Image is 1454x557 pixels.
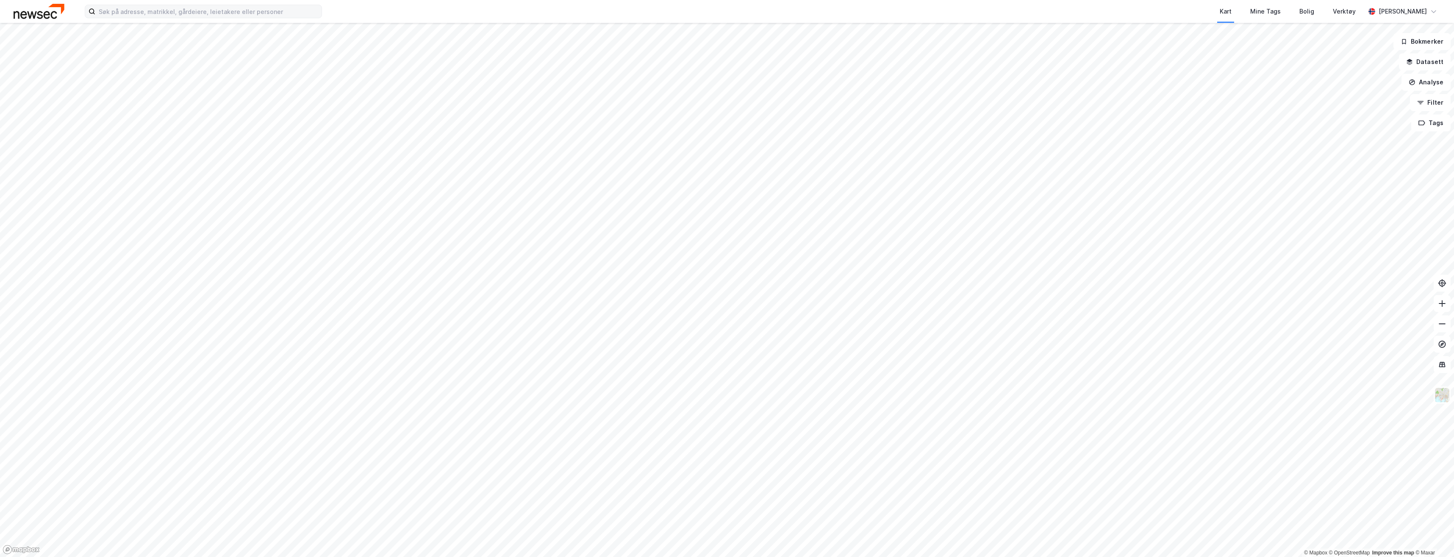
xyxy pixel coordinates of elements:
[95,5,322,18] input: Søk på adresse, matrikkel, gårdeiere, leietakere eller personer
[1379,6,1427,17] div: [PERSON_NAME]
[1220,6,1232,17] div: Kart
[1412,516,1454,557] iframe: Chat Widget
[1299,6,1314,17] div: Bolig
[14,4,64,19] img: newsec-logo.f6e21ccffca1b3a03d2d.png
[1250,6,1281,17] div: Mine Tags
[1333,6,1356,17] div: Verktøy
